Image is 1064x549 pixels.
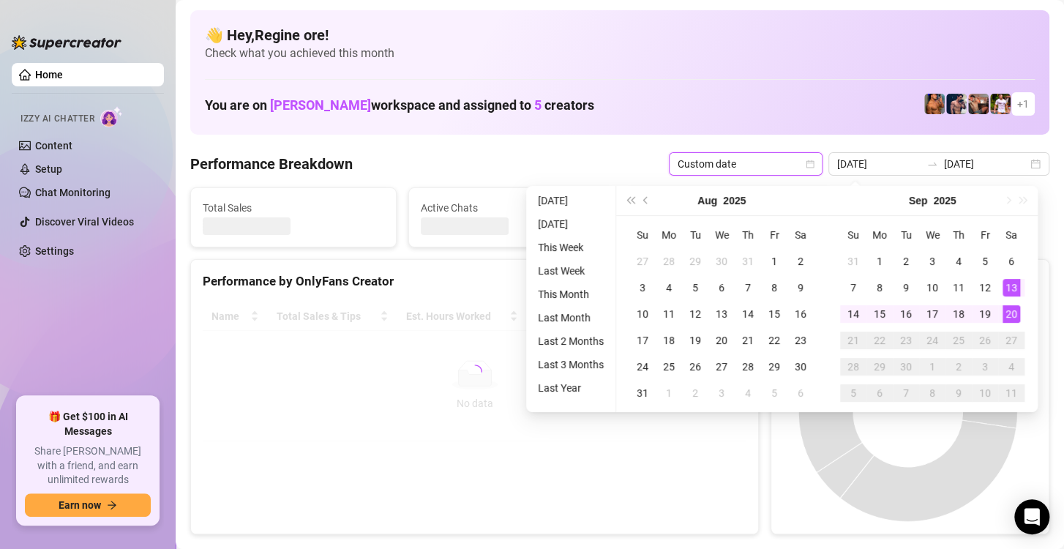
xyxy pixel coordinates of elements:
[678,153,814,175] span: Custom date
[761,274,787,301] td: 2025-08-08
[739,384,757,402] div: 4
[25,410,151,438] span: 🎁 Get $100 in AI Messages
[739,279,757,296] div: 7
[35,69,63,81] a: Home
[656,248,682,274] td: 2025-07-28
[945,327,972,354] td: 2025-09-25
[871,279,888,296] div: 8
[656,274,682,301] td: 2025-08-04
[893,248,919,274] td: 2025-09-02
[629,274,656,301] td: 2025-08-03
[866,222,893,248] th: Mo
[761,222,787,248] th: Fr
[998,327,1024,354] td: 2025-09-27
[35,140,72,152] a: Content
[1003,305,1020,323] div: 20
[532,332,610,350] li: Last 2 Months
[998,301,1024,327] td: 2025-09-20
[12,35,121,50] img: logo-BBDzfeDw.svg
[622,186,638,215] button: Last year (Control + left)
[866,380,893,406] td: 2025-10-06
[468,365,482,379] span: loading
[686,279,704,296] div: 5
[686,384,704,402] div: 2
[976,253,994,270] div: 5
[923,279,941,296] div: 10
[765,332,783,349] div: 22
[682,222,708,248] th: Tu
[708,327,735,354] td: 2025-08-20
[682,327,708,354] td: 2025-08-19
[634,253,651,270] div: 27
[532,356,610,373] li: Last 3 Months
[629,222,656,248] th: Su
[840,327,866,354] td: 2025-09-21
[806,160,814,168] span: calendar
[203,272,746,291] div: Performance by OnlyFans Creator
[534,97,542,113] span: 5
[792,358,809,376] div: 30
[998,380,1024,406] td: 2025-10-11
[735,274,761,301] td: 2025-08-07
[686,253,704,270] div: 29
[871,305,888,323] div: 15
[713,305,730,323] div: 13
[107,500,117,510] span: arrow-right
[792,384,809,402] div: 6
[944,156,1027,172] input: End date
[945,222,972,248] th: Th
[761,354,787,380] td: 2025-08-29
[923,332,941,349] div: 24
[976,305,994,323] div: 19
[897,279,915,296] div: 9
[976,358,994,376] div: 3
[840,274,866,301] td: 2025-09-07
[919,248,945,274] td: 2025-09-03
[761,301,787,327] td: 2025-08-15
[787,380,814,406] td: 2025-09-06
[686,305,704,323] div: 12
[840,248,866,274] td: 2025-08-31
[840,380,866,406] td: 2025-10-05
[713,253,730,270] div: 30
[1014,499,1049,534] div: Open Intercom Messenger
[203,200,384,216] span: Total Sales
[871,332,888,349] div: 22
[840,301,866,327] td: 2025-09-14
[634,332,651,349] div: 17
[950,305,967,323] div: 18
[660,279,678,296] div: 4
[660,253,678,270] div: 28
[897,358,915,376] div: 30
[837,156,921,172] input: Start date
[933,186,956,215] button: Choose a year
[532,379,610,397] li: Last Year
[893,222,919,248] th: Tu
[897,384,915,402] div: 7
[765,279,783,296] div: 8
[739,332,757,349] div: 21
[765,305,783,323] div: 15
[972,222,998,248] th: Fr
[1017,96,1029,112] span: + 1
[919,380,945,406] td: 2025-10-08
[926,158,938,170] span: to
[656,327,682,354] td: 2025-08-18
[976,279,994,296] div: 12
[686,358,704,376] div: 26
[923,253,941,270] div: 3
[924,94,945,114] img: JG
[950,253,967,270] div: 4
[792,253,809,270] div: 2
[976,332,994,349] div: 26
[897,332,915,349] div: 23
[972,248,998,274] td: 2025-09-05
[100,106,123,127] img: AI Chatter
[893,380,919,406] td: 2025-10-07
[792,332,809,349] div: 23
[844,305,862,323] div: 14
[972,380,998,406] td: 2025-10-10
[897,305,915,323] div: 16
[765,358,783,376] div: 29
[945,380,972,406] td: 2025-10-09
